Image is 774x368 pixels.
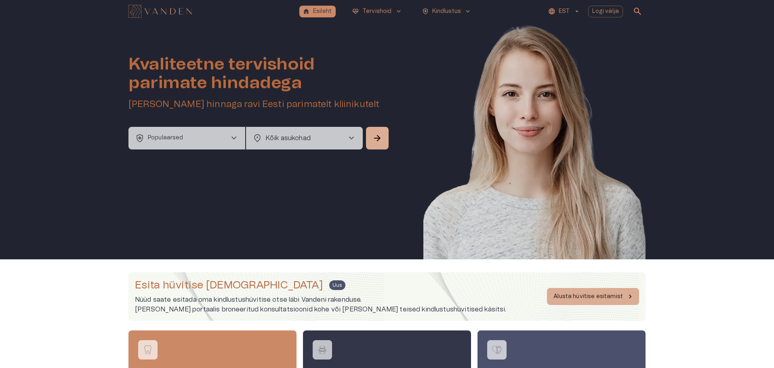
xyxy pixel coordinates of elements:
p: [PERSON_NAME] portaalis broneeritud konsultatsioonid kohe või [PERSON_NAME] teised kindlustushüvi... [135,305,507,314]
p: Nüüd saate esitada oma kindlustushüvitise otse läbi Vandeni rakenduse. [135,295,507,305]
h5: [PERSON_NAME] hinnaga ravi Eesti parimatelt kliinikutelt [128,99,390,110]
button: homeEsileht [299,6,336,17]
img: Füsioterapeudi vastuvõtt logo [316,344,328,356]
h4: Esita hüvitise [DEMOGRAPHIC_DATA] [135,279,323,292]
span: health_and_safety [422,8,429,15]
img: Broneeri hambaarsti konsultatsioon logo [142,344,154,356]
p: Logi välja [592,7,619,16]
p: Kindlustus [432,7,461,16]
button: Logi välja [588,6,623,17]
span: search [633,6,642,16]
button: open search modal [629,3,646,19]
span: ecg_heart [352,8,359,15]
button: health_and_safetyKindlustuskeyboard_arrow_down [419,6,475,17]
span: health_and_safety [135,133,145,143]
p: Populaarsed [148,134,183,142]
button: Alusta hüvitise esitamist [547,288,639,305]
p: EST [559,7,570,16]
p: Tervishoid [362,7,392,16]
button: Search [366,127,389,149]
span: chevron_right [347,133,356,143]
span: keyboard_arrow_down [464,8,471,15]
span: location_on [252,133,262,143]
span: home [303,8,310,15]
p: Kõik asukohad [265,133,334,143]
a: Navigate to homepage [128,6,296,17]
h1: Kvaliteetne tervishoid parimate hindadega [128,55,390,92]
button: health_and_safetyPopulaarsedchevron_right [128,127,245,149]
p: Esileht [313,7,332,16]
button: ecg_heartTervishoidkeyboard_arrow_down [349,6,406,17]
img: Woman smiling [423,23,646,284]
button: EST [547,6,581,17]
span: chevron_right [229,133,239,143]
span: keyboard_arrow_down [395,8,402,15]
img: Võta ühendust vaimse tervise spetsialistiga logo [491,344,503,356]
span: arrow_forward [372,133,382,143]
img: Vanden logo [128,5,192,18]
p: Alusta hüvitise esitamist [553,292,623,301]
span: Uus [329,280,345,290]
